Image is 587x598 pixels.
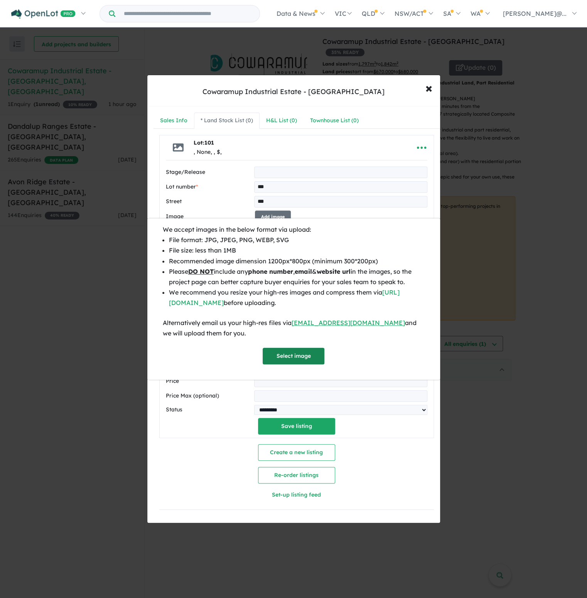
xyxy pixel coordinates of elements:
span: [PERSON_NAME]@... [503,10,567,17]
div: Alternatively email us your high-res files via and we will upload them for you. [163,318,425,339]
li: File size: less than 1MB [169,245,425,256]
input: Try estate name, suburb, builder or developer [117,5,258,22]
li: File format: JPG, JPEG, PNG, WEBP, SVG [169,235,425,245]
img: Openlot PRO Logo White [11,9,76,19]
a: [EMAIL_ADDRESS][DOMAIN_NAME] [292,319,405,327]
div: We accept images in the below format via upload: [163,224,425,235]
li: Please include any , & in the images, so the project page can better capture buyer enquiries for ... [169,266,425,287]
b: phone number [248,268,293,275]
button: Select image [263,348,324,364]
u: DO NOT [188,268,214,275]
b: website url [317,268,351,275]
li: Recommended image dimension 1200px*800px (minimum 300*200px) [169,256,425,266]
b: email [295,268,312,275]
li: We recommend you resize your high-res images and compress them via before uploading. [169,287,425,308]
